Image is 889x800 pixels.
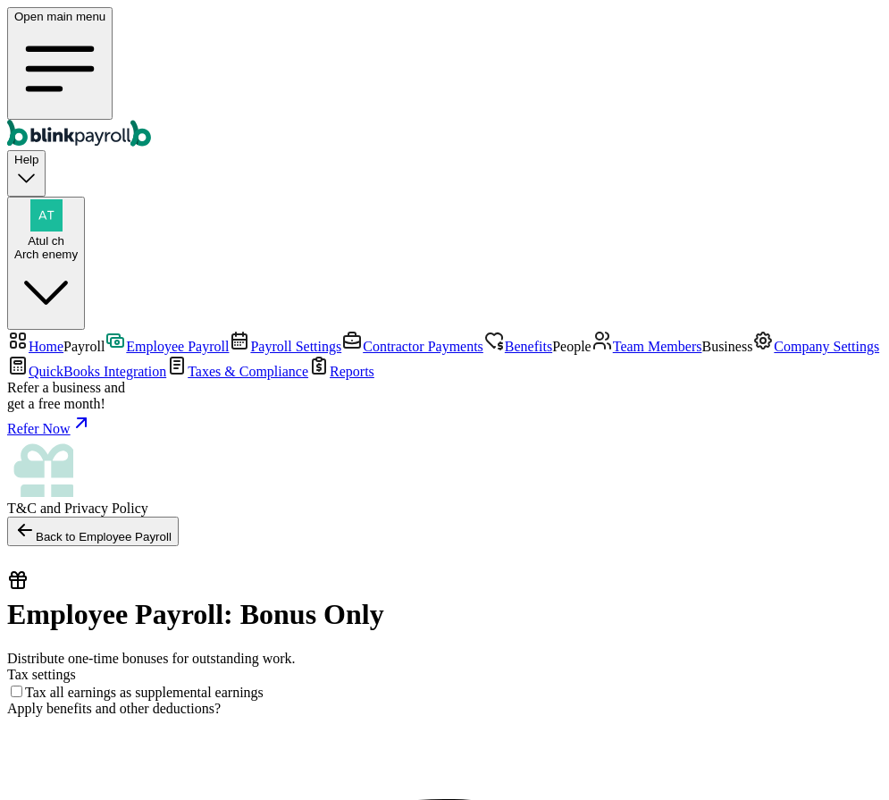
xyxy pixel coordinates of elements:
[308,364,374,379] a: Reports
[483,339,552,354] a: Benefits
[774,339,879,354] span: Company Settings
[7,150,46,196] button: Help
[7,412,882,437] a: Refer Now
[800,714,889,800] iframe: Chat Widget
[14,153,38,166] span: Help
[7,651,296,666] span: Distribute one-time bonuses for outstanding work.
[505,339,552,354] span: Benefits
[126,339,229,354] span: Employee Payroll
[229,339,341,354] a: Payroll Settings
[363,339,483,354] span: Contractor Payments
[7,501,148,516] span: and
[7,685,264,700] label: Tax all earnings as supplemental earnings
[14,10,105,23] span: Open main menu
[7,197,85,330] button: Atul chArch enemy
[250,339,341,354] span: Payroll Settings
[29,339,63,354] span: Home
[7,667,76,682] span: Tax settings
[591,339,702,354] a: Team Members
[7,701,221,716] span: Apply benefits and other deductions?
[7,565,882,631] h1: Employee Payroll: Bonus Only
[341,339,483,354] a: Contractor Payments
[7,364,166,379] a: QuickBooks Integration
[330,364,374,379] span: Reports
[7,517,179,546] button: Back to Employee Payroll
[64,501,148,516] span: Privacy Policy
[63,339,105,354] span: Payroll
[752,339,879,354] a: Company Settings
[105,339,229,354] a: Employee Payroll
[14,248,78,261] div: Arch enemy
[7,7,882,150] nav: Global
[188,364,308,379] span: Taxes & Compliance
[29,364,166,379] span: QuickBooks Integration
[552,339,591,354] span: People
[166,364,308,379] a: Taxes & Compliance
[613,339,702,354] span: Team Members
[7,7,113,120] button: Open main menu
[28,234,64,248] span: Atul ch
[11,686,22,697] input: Tax all earnings as supplemental earnings
[7,501,37,516] span: T&C
[7,339,63,354] a: Home
[7,330,882,517] nav: Sidebar
[7,380,882,412] div: Refer a business and get a free month!
[701,339,752,354] span: Business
